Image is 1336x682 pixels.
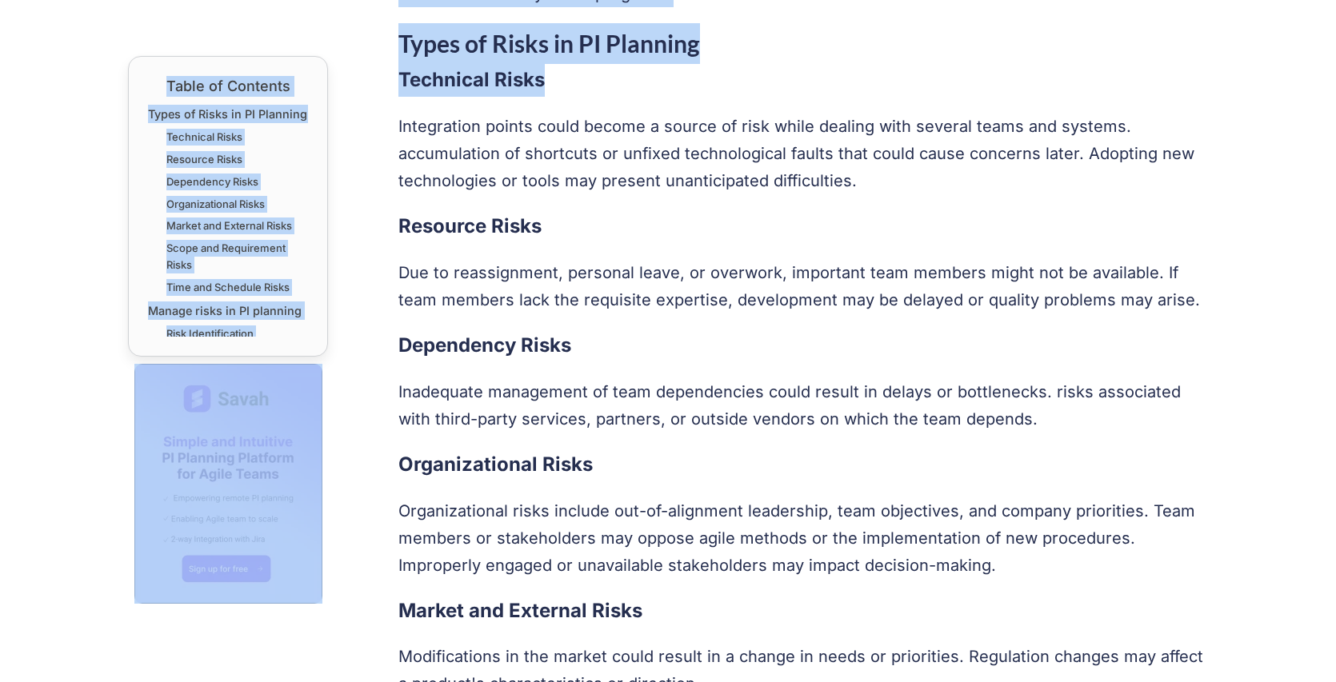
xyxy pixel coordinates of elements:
[398,113,1209,194] p: Integration points could become a source of risk while dealing with several teams and systems. ac...
[398,329,1209,362] h3: Dependency Risks
[166,196,265,213] a: Organizational Risks
[166,151,242,168] a: Resource Risks
[148,76,308,97] div: Table of Contents
[166,129,242,146] a: Technical Risks
[148,105,307,123] a: Types of Risks in PI Planning
[398,210,1209,243] h3: Resource Risks
[166,217,292,234] a: Market and External Risks
[398,595,1209,628] h3: Market and External Risks
[398,23,1209,64] h2: Types of Risks in PI Planning
[166,173,258,190] a: Dependency Risks
[398,449,1209,481] h3: Organizational Risks
[398,64,1209,97] h3: Technical Risks
[148,301,302,320] a: Manage risks in PI planning
[398,259,1209,313] p: Due to reassignment, personal leave, or overwork, important team members might not be available. ...
[166,279,290,296] a: Time and Schedule Risks
[1256,605,1336,682] iframe: Chat Widget
[166,325,254,342] a: Risk Identification
[398,497,1209,579] p: Organizational risks include out-of-alignment leadership, team objectives, and company priorities...
[166,240,308,273] a: Scope and Requirement Risks
[398,378,1209,433] p: Inadequate management of team dependencies could result in delays or bottlenecks. risks associate...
